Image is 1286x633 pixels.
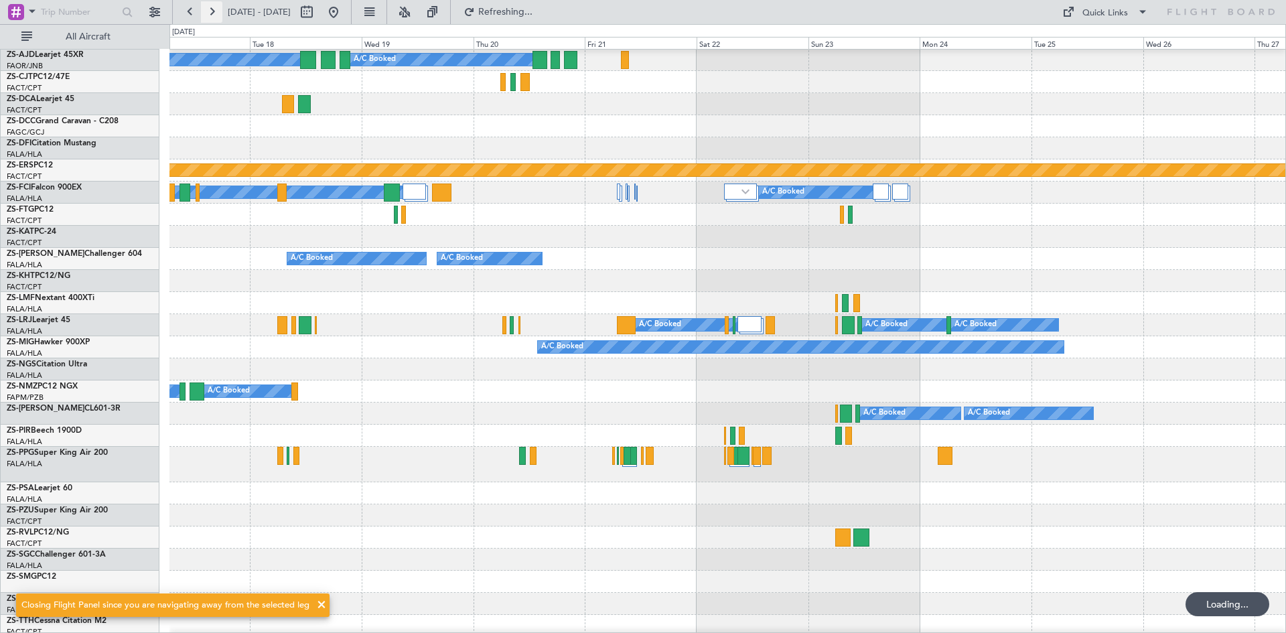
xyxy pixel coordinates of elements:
[7,449,108,457] a: ZS-PPGSuper King Air 200
[7,194,42,204] a: FALA/HLA
[7,161,33,169] span: ZS-ERS
[7,338,90,346] a: ZS-MIGHawker 900XP
[7,393,44,403] a: FAPM/PZB
[478,7,534,17] span: Refreshing...
[7,139,96,147] a: ZS-DFICitation Mustang
[7,272,70,280] a: ZS-KHTPC12/NG
[7,61,43,71] a: FAOR/JNB
[35,32,141,42] span: All Aircraft
[41,2,118,22] input: Trip Number
[7,459,42,469] a: FALA/HLA
[7,484,34,492] span: ZS-PSA
[7,551,35,559] span: ZS-SGC
[7,117,35,125] span: ZS-DCC
[7,171,42,182] a: FACT/CPT
[7,95,36,103] span: ZS-DCA
[1056,1,1155,23] button: Quick Links
[7,449,34,457] span: ZS-PPG
[7,326,42,336] a: FALA/HLA
[228,6,291,18] span: [DATE] - [DATE]
[21,599,309,612] div: Closing Flight Panel since you are navigating away from the selected leg
[1082,7,1128,20] div: Quick Links
[7,427,82,435] a: ZS-PIRBeech 1900D
[208,381,250,401] div: A/C Booked
[7,338,34,346] span: ZS-MIG
[7,184,31,192] span: ZS-FCI
[541,337,583,357] div: A/C Booked
[7,228,56,236] a: ZS-KATPC-24
[7,117,119,125] a: ZS-DCCGrand Caravan - C208
[1143,37,1255,49] div: Wed 26
[7,228,34,236] span: ZS-KAT
[7,282,42,292] a: FACT/CPT
[457,1,538,23] button: Refreshing...
[1031,37,1143,49] div: Tue 25
[7,294,35,302] span: ZS-LMF
[865,315,908,335] div: A/C Booked
[7,149,42,159] a: FALA/HLA
[7,250,142,258] a: ZS-[PERSON_NAME]Challenger 604
[7,360,36,368] span: ZS-NGS
[863,403,906,423] div: A/C Booked
[7,573,37,581] span: ZS-SMG
[474,37,585,49] div: Thu 20
[7,316,32,324] span: ZS-LRJ
[954,315,997,335] div: A/C Booked
[139,37,251,49] div: Mon 17
[172,27,195,38] div: [DATE]
[808,37,920,49] div: Sun 23
[7,206,54,214] a: ZS-FTGPC12
[7,95,74,103] a: ZS-DCALearjet 45
[7,437,42,447] a: FALA/HLA
[920,37,1031,49] div: Mon 24
[7,516,42,526] a: FACT/CPT
[7,161,53,169] a: ZS-ERSPC12
[7,494,42,504] a: FALA/HLA
[7,238,42,248] a: FACT/CPT
[7,405,121,413] a: ZS-[PERSON_NAME]CL601-3R
[639,315,681,335] div: A/C Booked
[7,360,87,368] a: ZS-NGSCitation Ultra
[7,506,34,514] span: ZS-PZU
[7,573,56,581] a: ZS-SMGPC12
[7,529,69,537] a: ZS-RVLPC12/NG
[585,37,697,49] div: Fri 21
[15,26,145,48] button: All Aircraft
[7,405,84,413] span: ZS-[PERSON_NAME]
[7,348,42,358] a: FALA/HLA
[7,272,35,280] span: ZS-KHT
[7,484,72,492] a: ZS-PSALearjet 60
[7,382,78,391] a: ZS-NMZPC12 NGX
[7,206,34,214] span: ZS-FTG
[741,189,749,194] img: arrow-gray.svg
[7,304,42,314] a: FALA/HLA
[762,182,804,202] div: A/C Booked
[7,250,84,258] span: ZS-[PERSON_NAME]
[7,51,35,59] span: ZS-AJD
[7,139,31,147] span: ZS-DFI
[7,506,108,514] a: ZS-PZUSuper King Air 200
[7,105,42,115] a: FACT/CPT
[7,427,31,435] span: ZS-PIR
[362,37,474,49] div: Wed 19
[7,83,42,93] a: FACT/CPT
[7,294,94,302] a: ZS-LMFNextant 400XTi
[441,249,483,269] div: A/C Booked
[291,249,333,269] div: A/C Booked
[7,551,106,559] a: ZS-SGCChallenger 601-3A
[7,260,42,270] a: FALA/HLA
[250,37,362,49] div: Tue 18
[7,561,42,571] a: FALA/HLA
[7,539,42,549] a: FACT/CPT
[354,50,396,70] div: A/C Booked
[7,382,38,391] span: ZS-NMZ
[1186,592,1269,616] div: Loading...
[7,73,70,81] a: ZS-CJTPC12/47E
[7,529,33,537] span: ZS-RVL
[7,127,44,137] a: FAGC/GCJ
[7,73,33,81] span: ZS-CJT
[697,37,808,49] div: Sat 22
[7,370,42,380] a: FALA/HLA
[968,403,1010,423] div: A/C Booked
[7,216,42,226] a: FACT/CPT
